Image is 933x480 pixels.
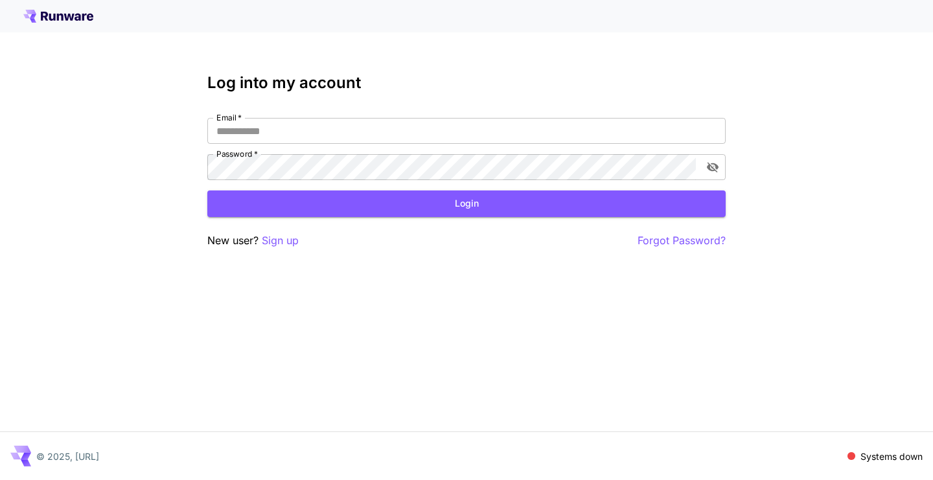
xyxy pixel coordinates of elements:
[207,190,726,217] button: Login
[638,233,726,249] button: Forgot Password?
[701,155,724,179] button: toggle password visibility
[216,148,258,159] label: Password
[216,112,242,123] label: Email
[207,74,726,92] h3: Log into my account
[36,450,99,463] p: © 2025, [URL]
[262,233,299,249] button: Sign up
[207,233,299,249] p: New user?
[860,450,923,463] p: Systems down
